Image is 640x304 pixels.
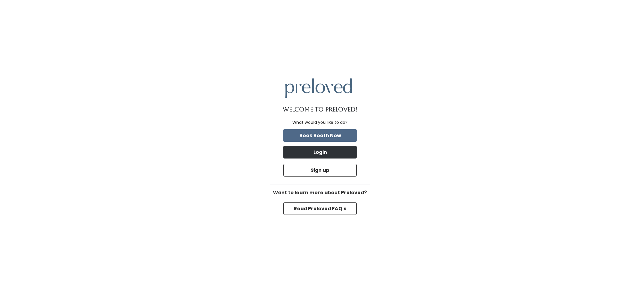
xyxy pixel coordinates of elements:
[283,202,357,215] button: Read Preloved FAQ's
[282,163,358,178] a: Sign up
[292,119,348,125] div: What would you like to do?
[285,78,352,98] img: preloved logo
[283,146,357,159] button: Login
[282,144,358,160] a: Login
[270,190,370,196] h6: Want to learn more about Preloved?
[283,106,358,113] h1: Welcome to Preloved!
[283,129,357,142] button: Book Booth Now
[283,164,357,177] button: Sign up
